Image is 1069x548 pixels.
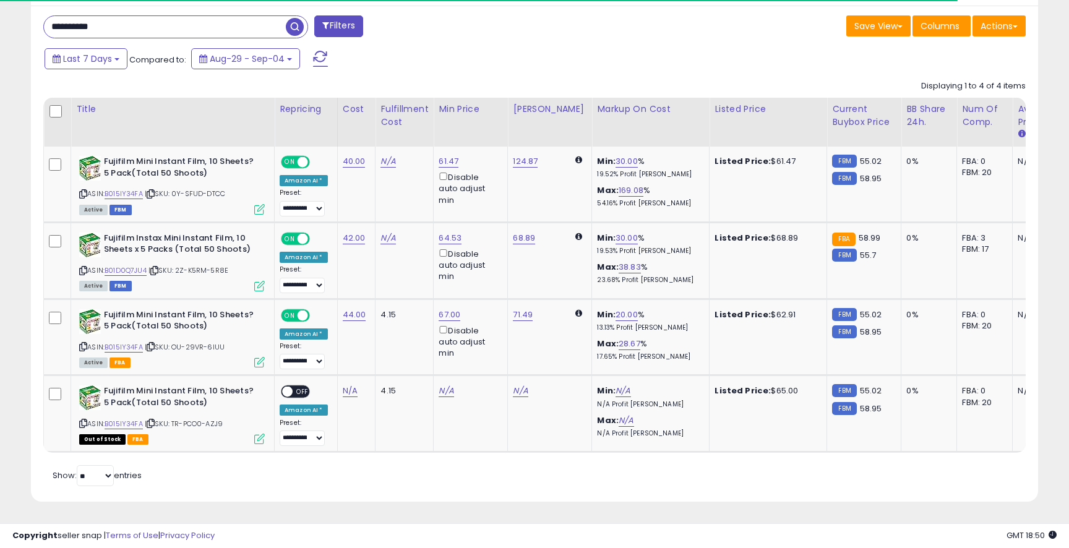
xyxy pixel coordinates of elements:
p: 17.65% Profit [PERSON_NAME] [597,353,700,361]
div: Markup on Cost [597,103,704,116]
img: 517Tr8XmRAL._SL40_.jpg [79,309,101,334]
div: $65.00 [715,385,817,396]
p: 13.13% Profit [PERSON_NAME] [597,323,700,332]
a: B01D0Q7JU4 [105,265,147,276]
span: 58.95 [860,326,882,338]
div: % [597,309,700,332]
div: $61.47 [715,156,817,167]
div: Cost [343,103,371,116]
a: 124.87 [513,155,538,168]
a: N/A [619,414,633,427]
div: % [597,338,700,361]
span: All listings that are currently out of stock and unavailable for purchase on Amazon [79,434,126,445]
a: 30.00 [616,232,638,244]
div: Avg Win Price [1018,103,1063,129]
span: ON [282,233,298,244]
a: B015IY34FA [105,189,143,199]
span: All listings currently available for purchase on Amazon [79,281,108,291]
span: OFF [308,157,328,168]
a: 61.47 [439,155,458,168]
button: Filters [314,15,363,37]
small: FBM [832,155,856,168]
div: ASIN: [79,233,265,290]
img: 517Tr8XmRAL._SL40_.jpg [79,385,101,410]
small: FBM [832,402,856,415]
span: OFF [308,233,328,244]
a: N/A [439,385,453,397]
div: Fulfillment Cost [380,103,428,129]
div: 0% [906,309,947,320]
span: FBM [109,281,132,291]
p: 19.53% Profit [PERSON_NAME] [597,247,700,255]
div: % [597,233,700,255]
strong: Copyright [12,529,58,541]
span: Last 7 Days [63,53,112,65]
a: 68.89 [513,232,535,244]
a: 38.83 [619,261,641,273]
p: 19.52% Profit [PERSON_NAME] [597,170,700,179]
b: Max: [597,184,619,196]
span: | SKU: OU-29VR-6IUU [145,342,225,352]
b: Min: [597,385,616,396]
button: Save View [846,15,911,36]
div: Preset: [280,419,328,447]
span: ON [282,310,298,320]
a: N/A [380,232,395,244]
span: OFF [308,310,328,320]
div: FBM: 20 [962,167,1003,178]
div: FBA: 0 [962,156,1003,167]
div: Repricing [280,103,332,116]
p: N/A Profit [PERSON_NAME] [597,429,700,438]
div: ASIN: [79,156,265,213]
div: Disable auto adjust min [439,323,498,359]
small: FBM [832,249,856,262]
b: Listed Price: [715,309,771,320]
div: FBA: 0 [962,309,1003,320]
span: 55.02 [860,309,882,320]
div: Current Buybox Price [832,103,896,129]
b: Max: [597,414,619,426]
span: All listings currently available for purchase on Amazon [79,357,108,368]
img: 51HtZnhWfgL._SL40_.jpg [79,233,101,257]
div: FBM: 17 [962,244,1003,255]
div: FBM: 20 [962,320,1003,332]
div: Disable auto adjust min [439,247,498,283]
a: 67.00 [439,309,460,321]
b: Fujifilm Instax Mini Instant Film, 10 Sheets x 5 Packs (Total 50 Shoots) [104,233,254,259]
div: ASIN: [79,309,265,367]
span: Compared to: [129,54,186,66]
span: 58.99 [859,232,881,244]
button: Aug-29 - Sep-04 [191,48,300,69]
span: 58.95 [860,403,882,414]
div: 4.15 [380,309,424,320]
div: Amazon AI * [280,252,328,263]
span: All listings currently available for purchase on Amazon [79,205,108,215]
a: 30.00 [616,155,638,168]
b: Max: [597,338,619,349]
span: ON [282,157,298,168]
div: 4.15 [380,385,424,396]
span: Aug-29 - Sep-04 [210,53,285,65]
a: 71.49 [513,309,533,321]
small: FBM [832,172,856,185]
span: OFF [293,387,312,397]
b: Listed Price: [715,232,771,244]
b: Min: [597,232,616,244]
div: N/A [1018,385,1058,396]
span: FBA [127,434,148,445]
div: 0% [906,385,947,396]
span: FBM [109,205,132,215]
div: Preset: [280,265,328,293]
div: $62.91 [715,309,817,320]
img: 517Tr8XmRAL._SL40_.jpg [79,156,101,181]
span: 58.95 [860,173,882,184]
div: $68.89 [715,233,817,244]
div: Min Price [439,103,502,116]
div: N/A [1018,156,1058,167]
div: Disable auto adjust min [439,170,498,206]
small: FBA [832,233,855,246]
span: 55.02 [860,155,882,167]
a: N/A [616,385,630,397]
div: N/A [1018,233,1058,244]
div: Preset: [280,342,328,370]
